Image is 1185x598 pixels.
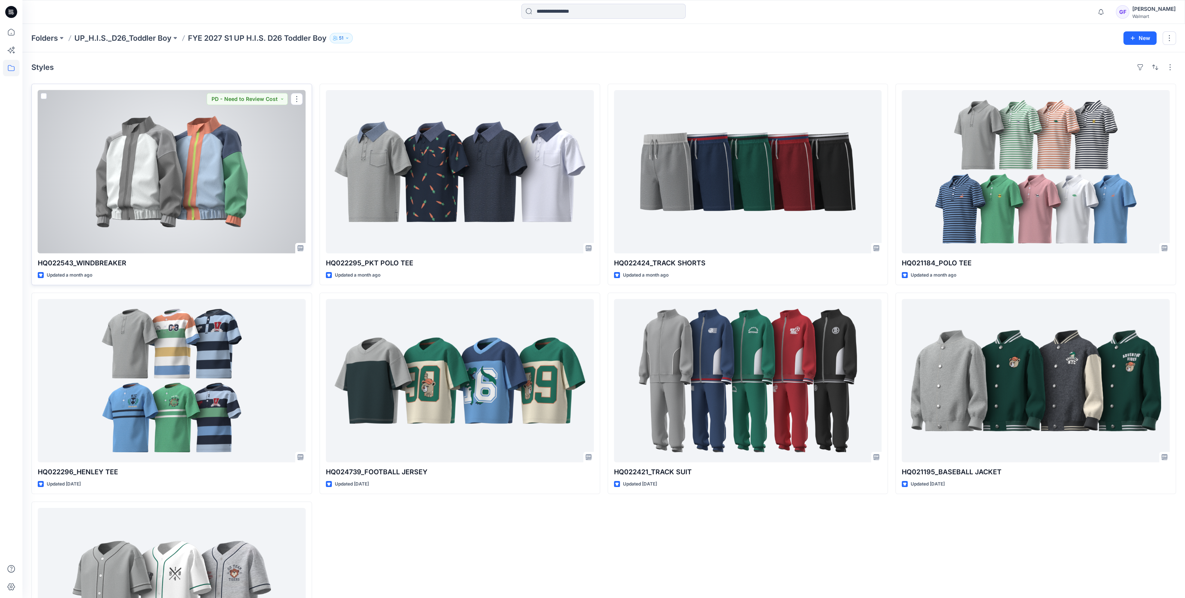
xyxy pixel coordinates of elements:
[326,258,594,268] p: HQ022295_PKT POLO TEE
[74,33,172,43] a: UP_H.I.S._D26_Toddler Boy
[31,33,58,43] a: Folders
[911,271,956,279] p: Updated a month ago
[47,271,92,279] p: Updated a month ago
[335,480,369,488] p: Updated [DATE]
[326,90,594,253] a: HQ022295_PKT POLO TEE
[1132,13,1176,19] div: Walmart
[1123,31,1157,45] button: New
[38,467,306,477] p: HQ022296_HENLEY TEE
[1132,4,1176,13] div: [PERSON_NAME]
[911,480,945,488] p: Updated [DATE]
[326,467,594,477] p: HQ024739_FOOTBALL JERSEY
[38,90,306,253] a: HQ022543_WINDBREAKER
[326,299,594,462] a: HQ024739_FOOTBALL JERSEY
[902,258,1170,268] p: HQ021184_POLO TEE
[902,467,1170,477] p: HQ021195_BASEBALL JACKET
[31,63,54,72] h4: Styles
[614,467,882,477] p: HQ022421_TRACK SUIT
[902,90,1170,253] a: HQ021184_POLO TEE
[614,258,882,268] p: HQ022424_TRACK SHORTS
[614,299,882,462] a: HQ022421_TRACK SUIT
[335,271,380,279] p: Updated a month ago
[38,299,306,462] a: HQ022296_HENLEY TEE
[188,33,327,43] p: FYE 2027 S1 UP H.I.S. D26 Toddler Boy
[330,33,353,43] button: 51
[623,480,657,488] p: Updated [DATE]
[339,34,343,42] p: 51
[38,258,306,268] p: HQ022543_WINDBREAKER
[47,480,81,488] p: Updated [DATE]
[614,90,882,253] a: HQ022424_TRACK SHORTS
[623,271,669,279] p: Updated a month ago
[902,299,1170,462] a: HQ021195_BASEBALL JACKET
[1116,5,1129,19] div: GF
